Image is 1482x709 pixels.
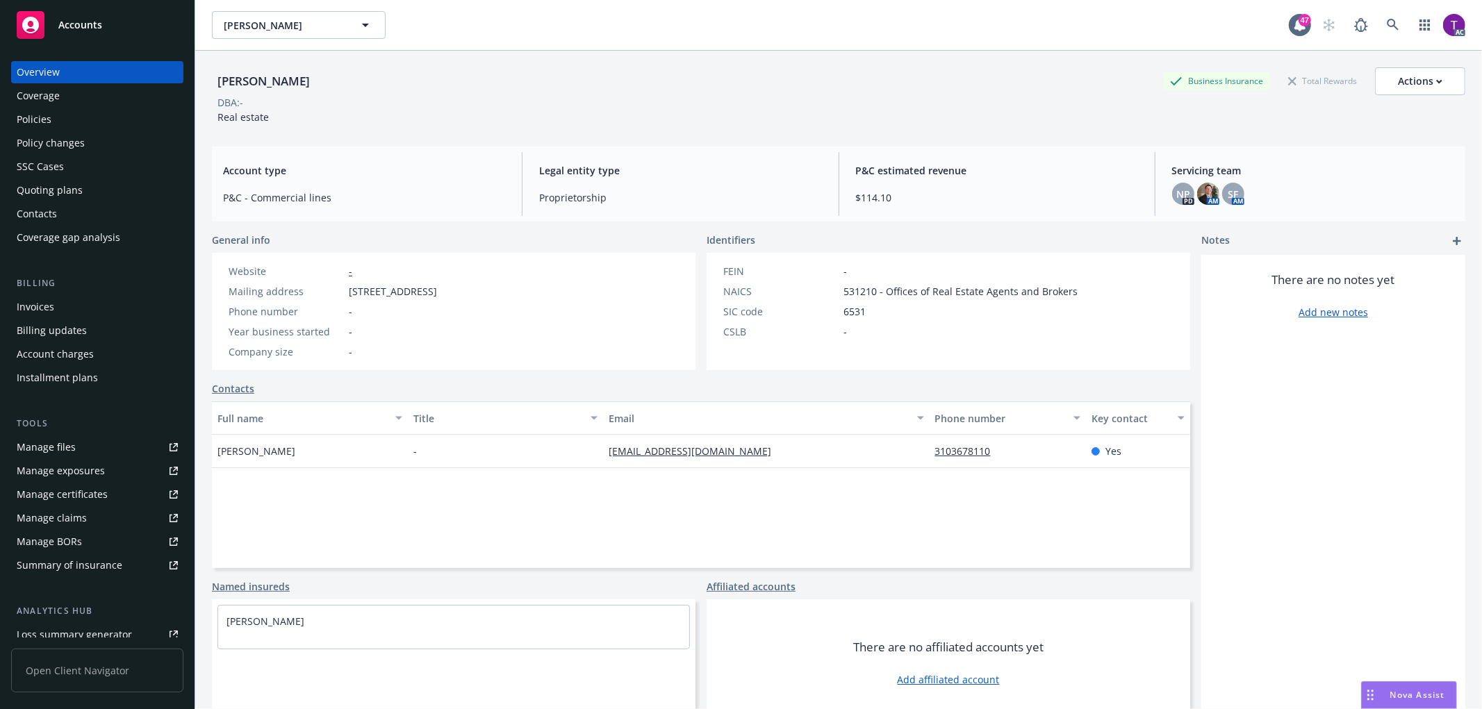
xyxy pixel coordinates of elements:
div: Coverage gap analysis [17,226,120,249]
div: Drag to move [1362,682,1379,708]
span: Yes [1105,444,1121,458]
div: Year business started [229,324,343,339]
a: Named insureds [212,579,290,594]
div: Website [229,264,343,278]
div: Title [413,411,583,426]
span: SF [1228,187,1238,201]
a: Coverage gap analysis [11,226,183,249]
span: General info [212,233,270,247]
div: 47 [1299,14,1311,26]
button: [PERSON_NAME] [212,11,386,39]
div: SIC code [723,304,838,319]
span: 6531 [843,304,866,319]
span: Account type [223,163,505,178]
div: Key contact [1092,411,1169,426]
div: Total Rewards [1281,72,1364,90]
button: Nova Assist [1361,681,1457,709]
span: [PERSON_NAME] [217,444,295,458]
div: Policies [17,108,51,131]
div: Phone number [935,411,1065,426]
a: Coverage [11,85,183,107]
a: Contacts [11,203,183,225]
span: There are no affiliated accounts yet [853,639,1044,656]
div: Mailing address [229,284,343,299]
button: Title [408,401,604,435]
div: Billing [11,276,183,290]
a: [EMAIL_ADDRESS][DOMAIN_NAME] [609,444,782,458]
div: Manage files [17,436,76,458]
span: $114.10 [856,190,1138,205]
span: Notes [1201,233,1230,249]
span: NP [1176,187,1190,201]
button: Key contact [1086,401,1190,435]
div: Manage claims [17,507,87,529]
span: Legal entity type [539,163,821,178]
div: CSLB [723,324,838,339]
div: Email [609,411,908,426]
div: Overview [17,61,60,83]
span: - [349,304,352,319]
div: Contacts [17,203,57,225]
a: Invoices [11,296,183,318]
button: Full name [212,401,408,435]
a: Policies [11,108,183,131]
a: Contacts [212,381,254,396]
a: Accounts [11,6,183,44]
div: [PERSON_NAME] [212,72,315,90]
div: Manage certificates [17,483,108,506]
span: Real estate [217,110,269,124]
button: Actions [1375,67,1465,95]
div: Business Insurance [1163,72,1270,90]
span: - [843,264,847,278]
div: Analytics hub [11,604,183,618]
a: Manage BORs [11,531,183,553]
span: [STREET_ADDRESS] [349,284,437,299]
span: Open Client Navigator [11,649,183,692]
span: 531210 - Offices of Real Estate Agents and Brokers [843,284,1078,299]
span: [PERSON_NAME] [224,18,344,33]
div: SSC Cases [17,156,64,178]
div: Loss summary generator [17,624,132,646]
a: Installment plans [11,367,183,389]
a: Policy changes [11,132,183,154]
span: - [413,444,417,458]
img: photo [1443,14,1465,36]
a: Manage files [11,436,183,458]
div: Tools [11,417,183,431]
button: Phone number [930,401,1086,435]
div: Coverage [17,85,60,107]
div: Policy changes [17,132,85,154]
a: Billing updates [11,319,183,342]
div: NAICS [723,284,838,299]
span: P&C - Commercial lines [223,190,505,205]
img: photo [1197,183,1219,205]
a: 3103678110 [935,444,1002,458]
span: Identifiers [707,233,755,247]
a: Search [1379,11,1407,39]
a: - [349,265,352,278]
a: Account charges [11,343,183,365]
span: P&C estimated revenue [856,163,1138,178]
a: Start snowing [1315,11,1343,39]
span: Proprietorship [539,190,821,205]
a: Manage exposures [11,460,183,482]
span: Servicing team [1172,163,1454,178]
div: Full name [217,411,387,426]
span: - [843,324,847,339]
div: Manage exposures [17,460,105,482]
a: Summary of insurance [11,554,183,576]
a: Report a Bug [1347,11,1375,39]
div: FEIN [723,264,838,278]
span: - [349,324,352,339]
div: Company size [229,344,343,359]
div: Invoices [17,296,54,318]
a: Manage certificates [11,483,183,506]
button: Email [603,401,929,435]
a: add [1449,233,1465,249]
a: Add affiliated account [898,672,1000,687]
div: Quoting plans [17,179,83,201]
span: Accounts [58,19,102,31]
div: Installment plans [17,367,98,389]
div: Manage BORs [17,531,82,553]
a: Switch app [1411,11,1439,39]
